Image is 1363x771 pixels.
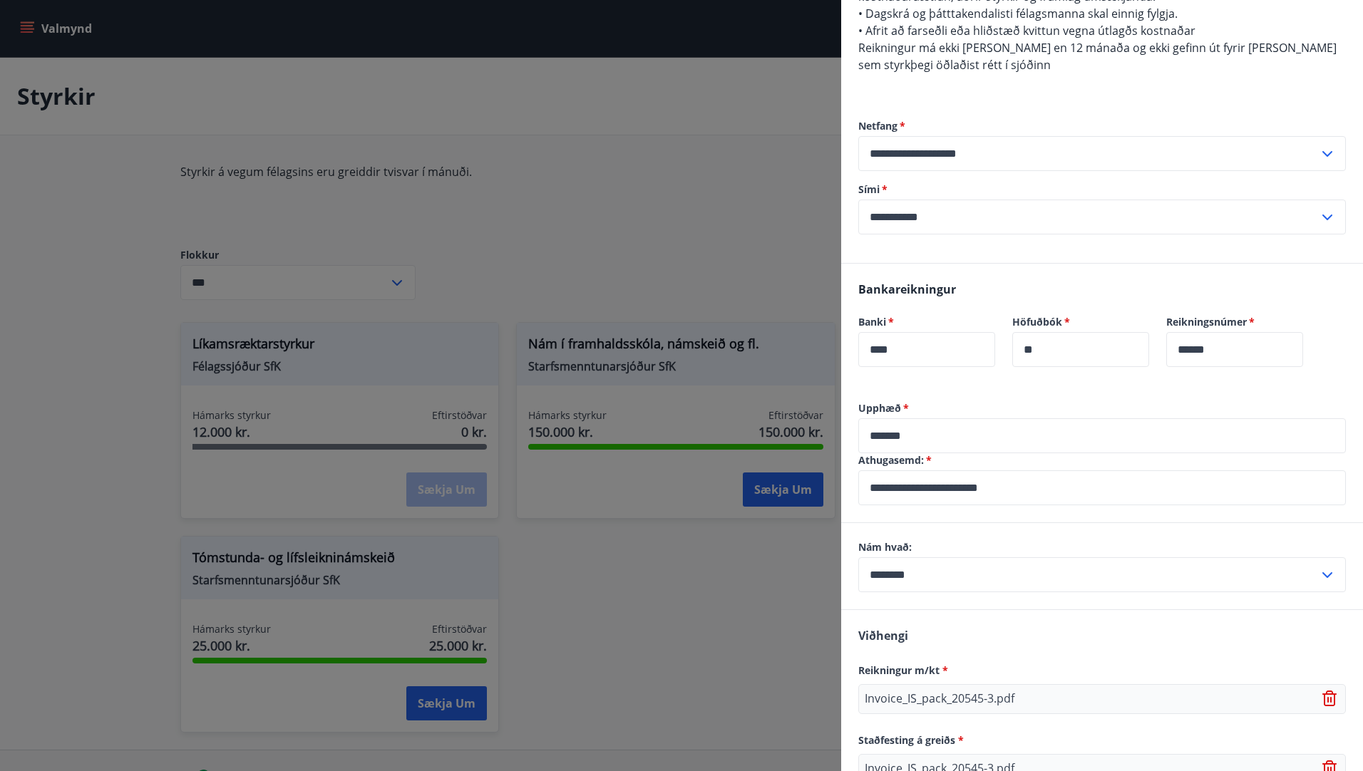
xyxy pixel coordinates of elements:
[858,40,1337,73] span: Reikningur má ekki [PERSON_NAME] en 12 mánaða og ekki gefinn út fyrir [PERSON_NAME] sem styrkþegi...
[858,23,1195,38] span: • Afrit að farseðli eða hliðstæð kvittun vegna útlagðs kostnaðar
[865,690,1014,708] p: Invoice_IS_pack_20545-3.pdf
[858,540,1346,554] label: Nám hvað:
[858,119,1346,133] label: Netfang
[1012,315,1149,329] label: Höfuðbók
[858,663,948,677] span: Reikningur m/kt
[858,315,995,329] label: Banki
[858,628,908,643] span: Viðhengi
[858,733,964,747] span: Staðfesting á greiðs
[858,401,1346,415] label: Upphæð
[858,453,1346,467] label: Athugasemd:
[858,281,956,297] span: Bankareikningur
[858,6,1178,21] span: • Dagskrá og þátttakendalisti félagsmanna skal einnig fylgja.
[858,418,1346,453] div: Upphæð
[858,470,1346,505] div: Athugasemd:
[858,182,1346,197] label: Sími
[1166,315,1303,329] label: Reikningsnúmer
